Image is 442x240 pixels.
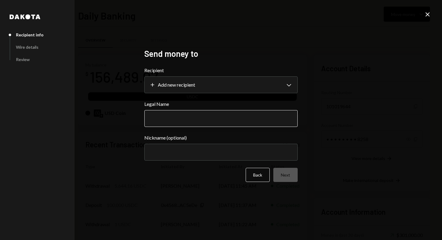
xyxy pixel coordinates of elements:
[144,48,298,60] h2: Send money to
[16,45,38,50] div: Wire details
[144,67,298,74] label: Recipient
[144,76,298,93] button: Recipient
[16,32,44,37] div: Recipient info
[144,134,298,141] label: Nickname (optional)
[16,57,30,62] div: Review
[246,168,270,182] button: Back
[144,100,298,108] label: Legal Name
